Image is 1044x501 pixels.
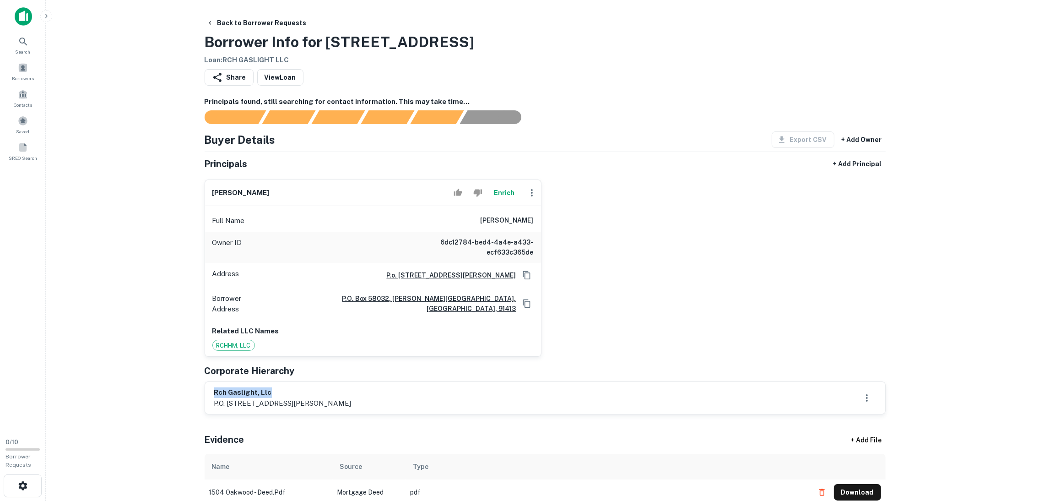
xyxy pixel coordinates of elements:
[838,131,886,148] button: + Add Owner
[212,326,534,337] p: Related LLC Names
[212,188,270,198] h6: [PERSON_NAME]
[203,15,310,31] button: Back to Borrower Requests
[15,7,32,26] img: capitalize-icon.png
[834,432,898,448] div: + Add File
[410,110,464,124] div: Principals found, still searching for contact information. This may take time...
[212,215,245,226] p: Full Name
[520,297,534,310] button: Copy Address
[490,184,519,202] button: Enrich
[194,110,262,124] div: Sending borrower request to AI...
[214,387,352,398] h6: rch gaslight, llc
[406,454,809,479] th: Type
[5,439,18,446] span: 0 / 10
[834,484,881,501] button: Download
[214,398,352,409] p: p.o. [STREET_ADDRESS][PERSON_NAME]
[520,268,534,282] button: Copy Address
[379,270,516,280] a: P.o. [STREET_ADDRESS][PERSON_NAME]
[213,341,254,350] span: RCHHM, LLC
[3,59,43,84] a: Borrowers
[16,48,31,55] span: Search
[269,294,516,314] a: p.o. box 58032, [PERSON_NAME][GEOGRAPHIC_DATA], [GEOGRAPHIC_DATA], 91413
[3,112,43,137] a: Saved
[205,55,475,65] h6: Loan : RCH GASLIGHT LLC
[460,110,532,124] div: AI fulfillment process complete.
[205,97,886,107] h6: Principals found, still searching for contact information. This may take time...
[450,184,466,202] button: Accept
[3,86,43,110] a: Contacts
[14,101,32,109] span: Contacts
[5,453,31,468] span: Borrower Requests
[262,110,315,124] div: Your request is received and processing...
[205,454,333,479] th: Name
[830,156,886,172] button: + Add Principal
[205,364,295,378] h5: Corporate Hierarchy
[470,184,486,202] button: Reject
[205,433,244,447] h5: Evidence
[9,154,37,162] span: SREO Search
[212,237,242,257] p: Owner ID
[12,75,34,82] span: Borrowers
[424,237,534,257] h6: 6dc12784-bed4-4a4e-a433-ecf633c365de
[205,157,248,171] h5: Principals
[413,461,429,472] div: Type
[257,69,303,86] a: ViewLoan
[3,33,43,57] a: Search
[361,110,414,124] div: Principals found, AI now looking for contact information...
[205,31,475,53] h3: Borrower Info for [STREET_ADDRESS]
[340,461,362,472] div: Source
[16,128,30,135] span: Saved
[3,139,43,163] a: SREO Search
[212,461,230,472] div: Name
[998,428,1044,472] iframe: Chat Widget
[311,110,365,124] div: Documents found, AI parsing details...
[205,131,276,148] h4: Buyer Details
[814,485,830,500] button: Delete file
[212,268,239,282] p: Address
[205,69,254,86] button: Share
[481,215,534,226] h6: [PERSON_NAME]
[212,293,265,315] p: Borrower Address
[333,454,406,479] th: Source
